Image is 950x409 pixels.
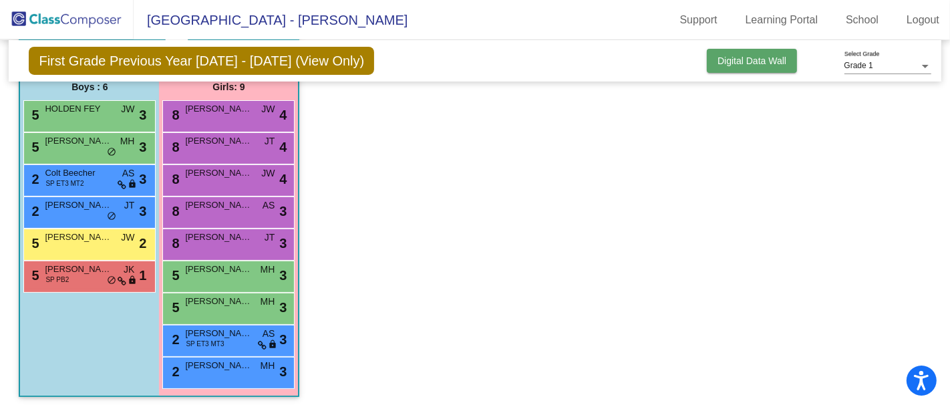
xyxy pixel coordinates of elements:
[261,295,275,309] span: MH
[122,166,135,180] span: AS
[279,233,287,253] span: 3
[139,233,146,253] span: 2
[185,359,252,372] span: [PERSON_NAME]
[261,166,275,180] span: JW
[185,327,252,340] span: [PERSON_NAME]
[29,47,374,75] span: First Grade Previous Year [DATE] - [DATE] (View Only)
[261,359,275,373] span: MH
[185,295,252,308] span: [PERSON_NAME]
[168,300,179,315] span: 5
[45,231,112,244] span: [PERSON_NAME]
[28,204,39,219] span: 2
[261,102,275,116] span: JW
[139,169,146,189] span: 3
[128,179,137,190] span: lock
[279,362,287,382] span: 3
[28,268,39,283] span: 5
[124,263,134,277] span: JK
[263,198,275,213] span: AS
[735,9,829,31] a: Learning Portal
[268,339,277,350] span: lock
[139,265,146,285] span: 1
[45,166,112,180] span: Colt Beecher
[279,137,287,157] span: 4
[45,263,112,276] span: [PERSON_NAME]
[28,172,39,186] span: 2
[124,198,135,213] span: JT
[168,364,179,379] span: 2
[185,166,252,180] span: [PERSON_NAME]
[121,231,134,245] span: JW
[128,275,137,286] span: lock
[279,265,287,285] span: 3
[45,134,112,148] span: [PERSON_NAME]
[265,231,275,245] span: JT
[185,198,252,212] span: [PERSON_NAME]
[134,9,408,31] span: [GEOGRAPHIC_DATA] - [PERSON_NAME]
[279,201,287,221] span: 3
[835,9,889,31] a: School
[185,102,252,116] span: [PERSON_NAME]
[139,105,146,125] span: 3
[28,108,39,122] span: 5
[279,105,287,125] span: 4
[45,102,112,116] span: HOLDEN FEY
[168,268,179,283] span: 5
[265,134,275,148] span: JT
[45,178,84,188] span: SP ET3 MT2
[107,147,116,158] span: do_not_disturb_alt
[168,204,179,219] span: 8
[107,211,116,222] span: do_not_disturb_alt
[168,332,179,347] span: 2
[139,137,146,157] span: 3
[45,275,69,285] span: SP PB2
[121,102,134,116] span: JW
[185,231,252,244] span: [PERSON_NAME]
[168,172,179,186] span: 8
[107,275,116,286] span: do_not_disturb_alt
[168,108,179,122] span: 8
[261,263,275,277] span: MH
[28,236,39,251] span: 5
[28,140,39,154] span: 5
[279,297,287,317] span: 3
[279,329,287,350] span: 3
[159,74,298,100] div: Girls: 9
[139,201,146,221] span: 3
[168,140,179,154] span: 8
[186,339,224,349] span: SP ET3 MT3
[20,74,159,100] div: Boys : 6
[896,9,950,31] a: Logout
[185,134,252,148] span: [PERSON_NAME]
[45,198,112,212] span: [PERSON_NAME]
[168,236,179,251] span: 8
[279,169,287,189] span: 4
[844,61,873,70] span: Grade 1
[263,327,275,341] span: AS
[707,49,797,73] button: Digital Data Wall
[669,9,728,31] a: Support
[120,134,135,148] span: MH
[718,55,786,66] span: Digital Data Wall
[185,263,252,276] span: [PERSON_NAME]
